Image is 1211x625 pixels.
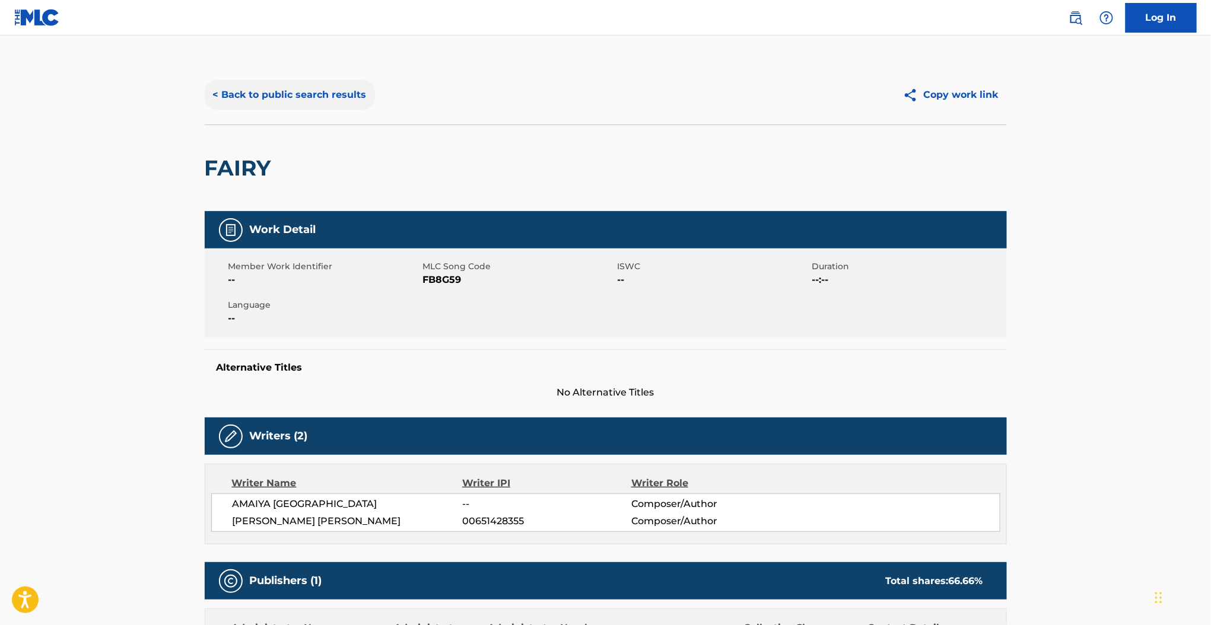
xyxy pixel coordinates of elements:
div: Writer Role [631,476,785,490]
img: search [1069,11,1083,25]
span: FB8G59 [423,273,615,287]
div: Total shares: [886,574,983,588]
button: Copy work link [895,80,1007,110]
h5: Writers (2) [250,429,308,443]
span: 00651428355 [462,514,631,528]
img: Work Detail [224,223,238,237]
span: Language [228,299,420,311]
span: Composer/Author [631,497,785,511]
div: Drag [1155,580,1162,616]
span: MLC Song Code [423,260,615,273]
span: AMAIYA [GEOGRAPHIC_DATA] [233,497,463,511]
h5: Alternative Titles [217,362,995,374]
img: MLC Logo [14,9,60,26]
span: Composer/Author [631,514,785,528]
img: Publishers [224,574,238,588]
div: Writer Name [232,476,463,490]
span: -- [228,311,420,326]
div: Help [1095,6,1118,30]
span: -- [462,497,631,511]
span: ISWC [618,260,809,273]
span: --:-- [812,273,1004,287]
div: Writer IPI [462,476,631,490]
iframe: Chat Widget [1152,568,1211,625]
span: Member Work Identifier [228,260,420,273]
button: < Back to public search results [205,80,375,110]
a: Log In [1126,3,1197,33]
span: Duration [812,260,1004,273]
span: 66.66 % [949,575,983,586]
img: help [1099,11,1114,25]
h5: Publishers (1) [250,574,322,588]
span: -- [228,273,420,287]
h2: FAIRY [205,155,277,181]
a: Public Search [1064,6,1088,30]
span: -- [618,273,809,287]
h5: Work Detail [250,223,316,237]
img: Writers [224,429,238,444]
img: Copy work link [903,88,924,103]
span: [PERSON_NAME] [PERSON_NAME] [233,514,463,528]
span: No Alternative Titles [205,385,1007,400]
